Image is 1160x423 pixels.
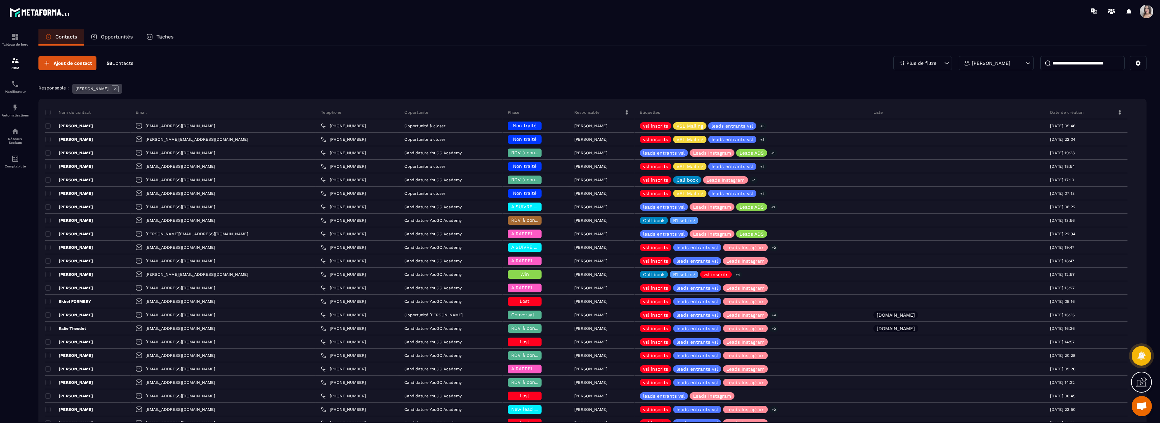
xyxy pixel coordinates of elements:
[726,367,764,371] p: Leads Instagram
[643,205,685,209] p: leads entrants vsl
[404,313,463,317] p: Opportunité [PERSON_NAME]
[45,137,93,142] p: [PERSON_NAME]
[321,272,366,277] a: [PHONE_NUMBER]
[574,313,607,317] p: [PERSON_NAME]
[404,205,462,209] p: Candidature YouGC Academy
[2,51,29,75] a: formationformationCRM
[643,259,668,263] p: vsl inscrits
[2,113,29,117] p: Automatisations
[511,285,587,290] span: A RAPPELER/GHOST/NO SHOW✖️
[726,245,764,250] p: Leads Instagram
[45,258,93,264] p: [PERSON_NAME]
[513,163,536,169] span: Non traité
[321,204,366,210] a: [PHONE_NUMBER]
[706,178,745,182] p: Leads Instagram
[574,367,607,371] p: [PERSON_NAME]
[1050,340,1075,344] p: [DATE] 14:57
[739,151,764,155] p: Leads ADS
[2,75,29,99] a: schedulerschedulerPlanificateur
[321,326,366,331] a: [PHONE_NUMBER]
[511,217,568,223] span: RDV à conf. A RAPPELER
[404,164,445,169] p: Opportunité à closer
[321,285,366,291] a: [PHONE_NUMBER]
[1050,218,1075,223] p: [DATE] 13:56
[45,312,93,318] p: [PERSON_NAME]
[38,29,84,46] a: Contacts
[45,353,93,358] p: [PERSON_NAME]
[574,286,607,290] p: [PERSON_NAME]
[45,177,93,183] p: [PERSON_NAME]
[45,110,91,115] p: Nom du contact
[2,28,29,51] a: formationformationTableau de bord
[45,191,93,196] p: [PERSON_NAME]
[1050,259,1074,263] p: [DATE] 18:47
[45,150,93,156] p: [PERSON_NAME]
[2,90,29,94] p: Planificateur
[321,366,366,372] a: [PHONE_NUMBER]
[38,85,69,90] p: Responsable :
[1050,137,1075,142] p: [DATE] 22:04
[511,379,555,385] span: RDV à confimer ❓
[574,272,607,277] p: [PERSON_NAME]
[693,232,731,236] p: Leads Instagram
[404,124,445,128] p: Opportunité à closer
[513,190,536,196] span: Non traité
[112,60,133,66] span: Contacts
[404,340,462,344] p: Candidature YouGC Academy
[726,259,764,263] p: Leads Instagram
[1050,407,1075,412] p: [DATE] 23:50
[712,124,753,128] p: leads entrants vsl
[770,244,778,251] p: +2
[45,285,93,291] p: [PERSON_NAME]
[574,232,607,236] p: [PERSON_NAME]
[643,286,668,290] p: vsl inscrits
[404,286,462,290] p: Candidature YouGC Academy
[758,190,767,197] p: +4
[140,29,180,46] a: Tâches
[45,299,91,304] p: Ekbel FORMERY
[404,245,462,250] p: Candidature YouGC Academy
[643,164,668,169] p: vsl inscrits
[321,137,366,142] a: [PHONE_NUMBER]
[1050,272,1075,277] p: [DATE] 12:57
[107,60,133,67] p: 58
[739,232,764,236] p: Leads ADS
[676,313,718,317] p: leads entrants vsl
[643,407,668,412] p: vsl inscrits
[676,340,718,344] p: leads entrants vsl
[1050,124,1075,128] p: [DATE] 09:46
[643,299,668,304] p: vsl inscrits
[1050,151,1075,155] p: [DATE] 19:38
[693,205,731,209] p: Leads Instagram
[1050,353,1075,358] p: [DATE] 20:28
[76,86,109,91] p: [PERSON_NAME]
[508,110,519,115] p: Phase
[45,245,93,250] p: [PERSON_NAME]
[511,231,587,236] span: A RAPPELER/GHOST/NO SHOW✖️
[726,380,764,385] p: Leads Instagram
[726,313,764,317] p: Leads Instagram
[1132,396,1152,416] a: Ouvrir le chat
[1050,367,1075,371] p: [DATE] 09:26
[750,177,758,184] p: +1
[404,259,462,263] p: Candidature YouGC Academy
[404,191,445,196] p: Opportunité à closer
[640,110,660,115] p: Étiquettes
[873,110,883,115] p: Liste
[1050,394,1075,398] p: [DATE] 00:45
[877,313,915,317] p: [DOMAIN_NAME]
[676,191,703,196] p: VSL Mailing
[404,299,462,304] p: Candidature YouGC Academy
[404,380,462,385] p: Candidature YouGC Academy
[321,218,366,223] a: [PHONE_NUMBER]
[574,245,607,250] p: [PERSON_NAME]
[11,80,19,88] img: scheduler
[676,286,718,290] p: leads entrants vsl
[45,204,93,210] p: [PERSON_NAME]
[511,312,563,317] span: Conversation en cours
[84,29,140,46] a: Opportunités
[321,110,341,115] p: Téléphone
[11,56,19,64] img: formation
[676,367,718,371] p: leads entrants vsl
[676,407,718,412] p: leads entrants vsl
